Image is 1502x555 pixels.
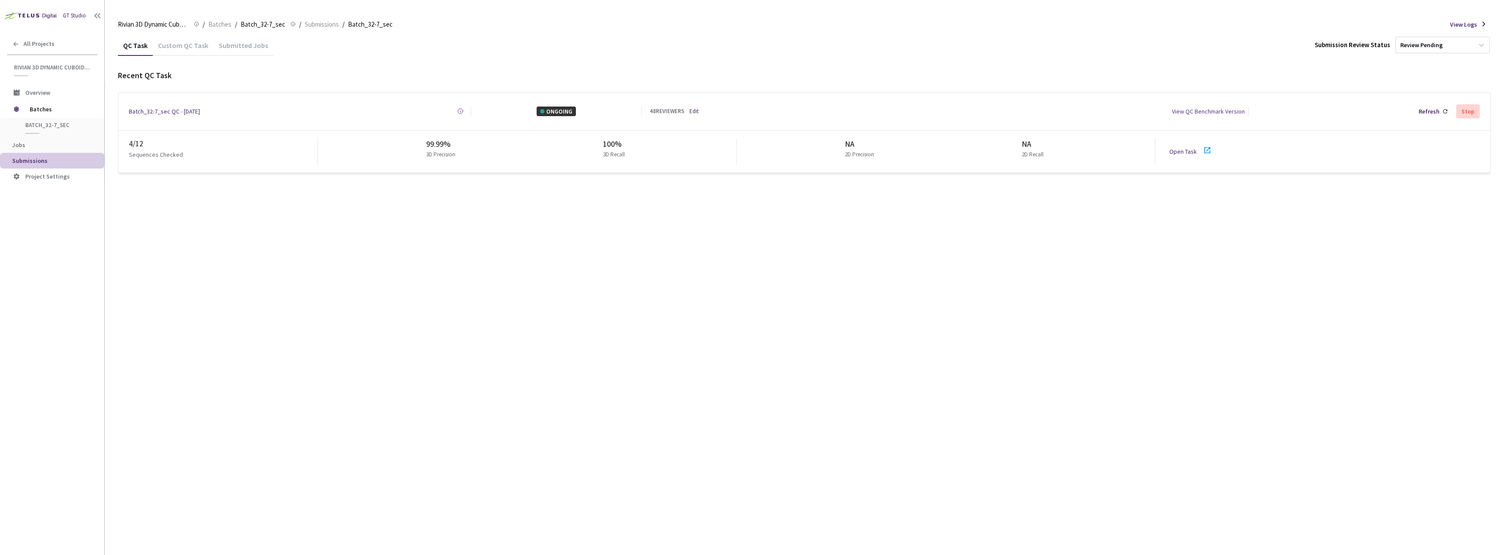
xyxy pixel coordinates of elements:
[603,138,628,150] div: 100%
[650,107,684,116] div: 48 REVIEWERS
[203,19,205,30] li: /
[426,138,459,150] div: 99.99%
[845,150,874,159] p: 2D Precision
[299,19,301,30] li: /
[1169,148,1197,155] a: Open Task
[303,19,341,29] a: Submissions
[603,150,625,159] p: 3D Recall
[689,107,699,116] a: Edit
[207,19,233,29] a: Batches
[129,107,200,116] a: Batch_32-7_sec QC - [DATE]
[153,41,214,56] div: Custom QC Task
[63,11,86,20] div: GT Studio
[1172,107,1245,116] div: View QC Benchmark Version
[1419,107,1440,116] div: Refresh
[129,138,317,150] div: 4 / 12
[118,19,189,30] span: Rivian 3D Dynamic Cuboids[2024-25]
[845,138,878,150] div: NA
[1450,20,1477,29] span: View Logs
[25,172,70,180] span: Project Settings
[24,40,55,48] span: All Projects
[348,19,393,30] span: Batch_32-7_sec
[1461,108,1474,115] div: Stop
[25,121,90,129] span: Batch_32-7_sec
[1022,150,1044,159] p: 2D Recall
[342,19,344,30] li: /
[305,19,339,30] span: Submissions
[129,150,183,159] p: Sequences Checked
[12,157,48,165] span: Submissions
[426,150,455,159] p: 3D Precision
[537,107,576,116] div: ONGOING
[30,100,90,118] span: Batches
[25,89,50,97] span: Overview
[118,69,1491,82] div: Recent QC Task
[241,19,285,30] span: Batch_32-7_sec
[12,141,25,149] span: Jobs
[214,41,273,56] div: Submitted Jobs
[235,19,237,30] li: /
[1022,138,1047,150] div: NA
[118,41,153,56] div: QC Task
[1400,41,1443,49] div: Review Pending
[1315,40,1390,50] div: Submission Review Status
[14,64,92,71] span: Rivian 3D Dynamic Cuboids[2024-25]
[208,19,231,30] span: Batches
